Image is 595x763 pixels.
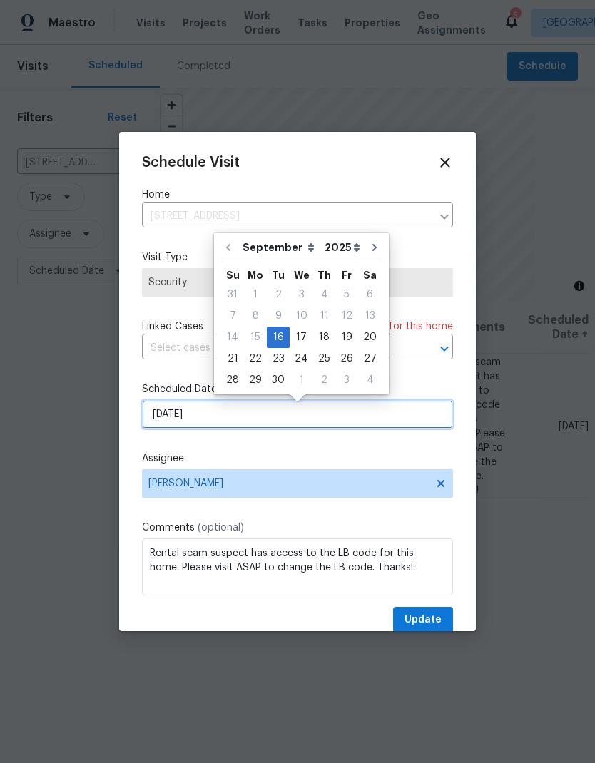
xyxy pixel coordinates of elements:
[142,382,453,396] label: Scheduled Date
[267,285,290,304] div: 2
[221,349,244,369] div: 21
[313,306,335,326] div: 11
[221,327,244,347] div: 14
[221,348,244,369] div: Sun Sep 21 2025
[358,348,382,369] div: Sat Sep 27 2025
[226,270,240,280] abbr: Sunday
[244,348,267,369] div: Mon Sep 22 2025
[313,285,335,304] div: 4
[244,349,267,369] div: 22
[221,370,244,390] div: 28
[335,348,358,369] div: Fri Sep 26 2025
[244,369,267,391] div: Mon Sep 29 2025
[290,305,313,327] div: Wed Sep 10 2025
[244,305,267,327] div: Mon Sep 08 2025
[335,349,358,369] div: 26
[239,237,321,258] select: Month
[267,369,290,391] div: Tue Sep 30 2025
[244,285,267,304] div: 1
[244,327,267,347] div: 15
[317,270,331,280] abbr: Thursday
[267,370,290,390] div: 30
[434,339,454,359] button: Open
[290,306,313,326] div: 10
[358,327,382,347] div: 20
[267,349,290,369] div: 23
[313,284,335,305] div: Thu Sep 04 2025
[358,349,382,369] div: 27
[244,306,267,326] div: 8
[358,370,382,390] div: 4
[142,250,453,265] label: Visit Type
[342,270,352,280] abbr: Friday
[248,270,263,280] abbr: Monday
[335,305,358,327] div: Fri Sep 12 2025
[290,349,313,369] div: 24
[358,327,382,348] div: Sat Sep 20 2025
[393,607,453,633] button: Update
[142,521,453,535] label: Comments
[364,233,385,262] button: Go to next month
[267,305,290,327] div: Tue Sep 09 2025
[290,370,313,390] div: 1
[142,319,203,334] span: Linked Cases
[313,369,335,391] div: Thu Oct 02 2025
[267,306,290,326] div: 9
[290,327,313,347] div: 17
[290,327,313,348] div: Wed Sep 17 2025
[405,611,442,629] span: Update
[221,284,244,305] div: Sun Aug 31 2025
[363,270,377,280] abbr: Saturday
[290,285,313,304] div: 3
[335,306,358,326] div: 12
[142,400,453,429] input: M/D/YYYY
[142,188,453,202] label: Home
[142,337,413,359] input: Select cases
[335,327,358,348] div: Fri Sep 19 2025
[218,233,239,262] button: Go to previous month
[335,327,358,347] div: 19
[290,284,313,305] div: Wed Sep 03 2025
[335,369,358,391] div: Fri Oct 03 2025
[313,349,335,369] div: 25
[148,478,428,489] span: [PERSON_NAME]
[221,305,244,327] div: Sun Sep 07 2025
[358,284,382,305] div: Sat Sep 06 2025
[272,270,285,280] abbr: Tuesday
[290,369,313,391] div: Wed Oct 01 2025
[267,284,290,305] div: Tue Sep 02 2025
[313,305,335,327] div: Thu Sep 11 2025
[358,305,382,327] div: Sat Sep 13 2025
[321,237,364,258] select: Year
[221,327,244,348] div: Sun Sep 14 2025
[267,348,290,369] div: Tue Sep 23 2025
[358,369,382,391] div: Sat Oct 04 2025
[294,270,310,280] abbr: Wednesday
[221,369,244,391] div: Sun Sep 28 2025
[335,370,358,390] div: 3
[313,327,335,348] div: Thu Sep 18 2025
[267,327,290,347] div: 16
[335,284,358,305] div: Fri Sep 05 2025
[313,327,335,347] div: 18
[244,284,267,305] div: Mon Sep 01 2025
[290,348,313,369] div: Wed Sep 24 2025
[142,451,453,466] label: Assignee
[267,327,290,348] div: Tue Sep 16 2025
[335,285,358,304] div: 5
[244,327,267,348] div: Mon Sep 15 2025
[313,348,335,369] div: Thu Sep 25 2025
[244,370,267,390] div: 29
[142,205,432,227] input: Enter in an address
[221,285,244,304] div: 31
[221,306,244,326] div: 7
[142,155,240,170] span: Schedule Visit
[358,285,382,304] div: 6
[198,523,244,533] span: (optional)
[142,538,453,595] textarea: Rental scam suspect has access to the LB code for this home. Please visit ASAP to change the LB c...
[313,370,335,390] div: 2
[437,155,453,170] span: Close
[148,275,447,290] span: Security
[358,306,382,326] div: 13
